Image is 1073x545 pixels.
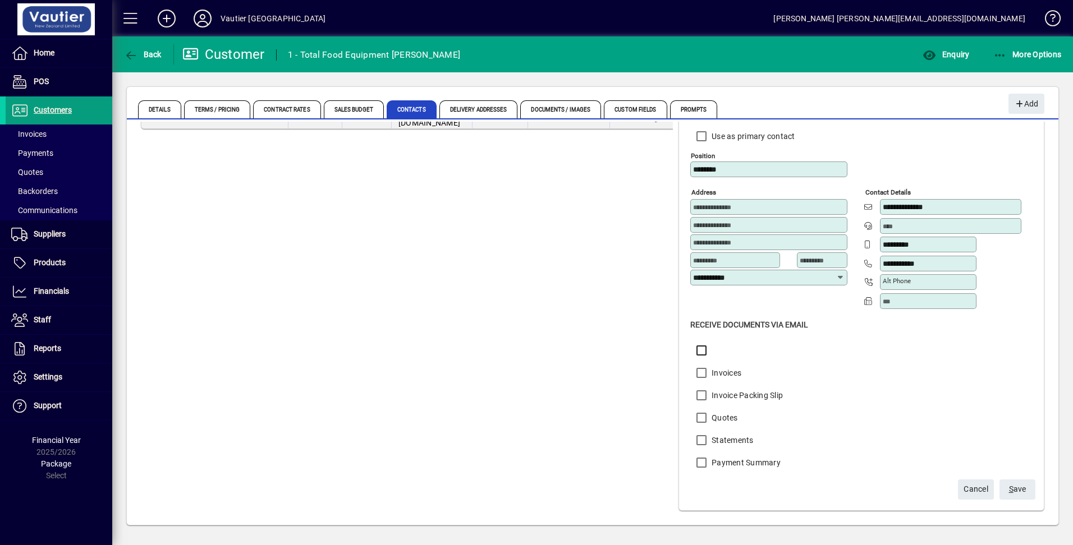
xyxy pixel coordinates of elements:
span: Back [124,50,162,59]
a: Backorders [6,182,112,201]
label: Statements [709,435,754,446]
span: Package [41,459,71,468]
span: Settings [34,372,62,381]
span: Terms / Pricing [184,100,251,118]
a: Financials [6,278,112,306]
span: Add [1014,95,1038,113]
div: Vautier [GEOGRAPHIC_DATA] [221,10,325,27]
button: Back [121,44,164,64]
span: Suppliers [34,229,66,238]
span: Staff [34,315,51,324]
span: Invoices [11,130,47,138]
label: Payment Summary [709,457,781,468]
a: Reports [6,335,112,363]
a: Settings [6,363,112,391]
div: 1 - Total Food Equipment [PERSON_NAME] [288,46,461,64]
a: Staff [6,306,112,334]
span: Backorders [11,187,58,196]
button: Save [999,479,1035,500]
label: Quotes [709,412,738,423]
span: More Options [993,50,1062,59]
a: POS [6,68,112,96]
button: Profile [185,8,221,29]
span: Financials [34,287,69,295]
span: Home [34,48,54,57]
a: Home [6,39,112,67]
button: Cancel [958,479,994,500]
a: Communications [6,201,112,220]
a: Products [6,249,112,277]
button: Enquiry [920,44,972,64]
a: Payments [6,144,112,163]
span: Contacts [387,100,437,118]
div: [PERSON_NAME] [PERSON_NAME][EMAIL_ADDRESS][DOMAIN_NAME] [773,10,1025,27]
mat-label: Position [691,152,715,160]
div: Customer [182,45,265,63]
a: Suppliers [6,220,112,248]
a: Knowledge Base [1037,2,1059,39]
span: ave [1009,480,1026,498]
span: POS [34,77,49,86]
button: Add [1008,94,1044,114]
label: Invoice Packing Slip [709,390,783,401]
span: Documents / Images [520,100,601,118]
span: Products [34,258,66,267]
span: Details [138,100,181,118]
button: Add [149,8,185,29]
span: Quotes [11,168,43,177]
mat-label: Alt Phone [883,277,911,285]
span: Receive Documents Via Email [690,320,808,329]
span: Contract Rates [253,100,320,118]
span: Payments [11,149,53,158]
label: Invoices [709,367,741,378]
span: Enquiry [923,50,969,59]
a: Support [6,392,112,420]
span: Reports [34,344,61,353]
span: Cancel [964,480,988,498]
span: Support [34,401,62,410]
a: Quotes [6,163,112,182]
span: Custom Fields [604,100,667,118]
span: Prompts [670,100,718,118]
span: Delivery Addresses [439,100,518,118]
span: Financial Year [32,436,81,445]
span: Customers [34,105,72,114]
app-page-header-button: Back [112,44,174,64]
span: Sales Budget [324,100,384,118]
label: Use as primary contact [709,131,795,142]
span: Communications [11,206,77,215]
button: More Options [991,44,1065,64]
span: S [1009,484,1014,493]
a: Invoices [6,124,112,144]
